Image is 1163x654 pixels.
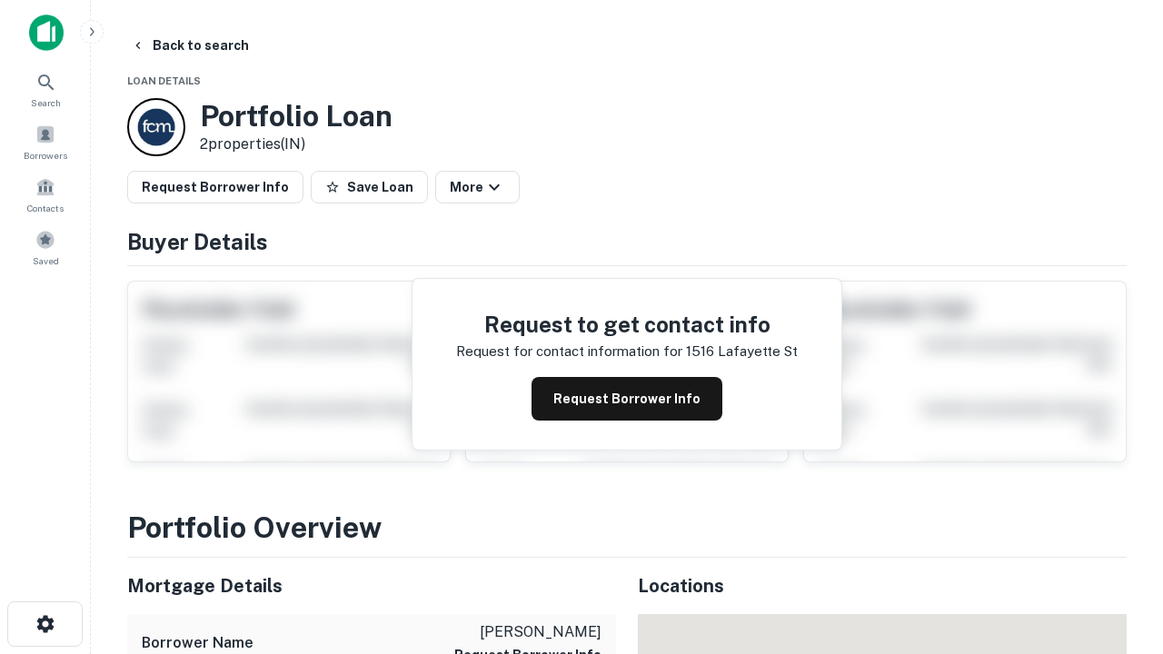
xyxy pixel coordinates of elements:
button: More [435,171,520,203]
p: 1516 lafayette st [686,341,798,362]
span: Search [31,95,61,110]
p: 2 properties (IN) [200,134,393,155]
img: capitalize-icon.png [29,15,64,51]
h4: Request to get contact info [456,308,798,341]
h5: Mortgage Details [127,572,616,599]
a: Borrowers [5,117,85,166]
span: Loan Details [127,75,201,86]
iframe: Chat Widget [1072,509,1163,596]
button: Request Borrower Info [127,171,303,203]
span: Borrowers [24,148,67,163]
a: Saved [5,223,85,272]
button: Back to search [124,29,256,62]
h4: Buyer Details [127,225,1127,258]
h3: Portfolio Loan [200,99,393,134]
button: Request Borrower Info [532,377,722,421]
h5: Locations [638,572,1127,599]
span: Contacts [27,201,64,215]
p: Request for contact information for [456,341,682,362]
h3: Portfolio Overview [127,506,1127,550]
a: Search [5,64,85,114]
a: Contacts [5,170,85,219]
button: Save Loan [311,171,428,203]
h6: Borrower Name [142,632,253,654]
p: [PERSON_NAME] [454,621,601,643]
span: Saved [33,253,59,268]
